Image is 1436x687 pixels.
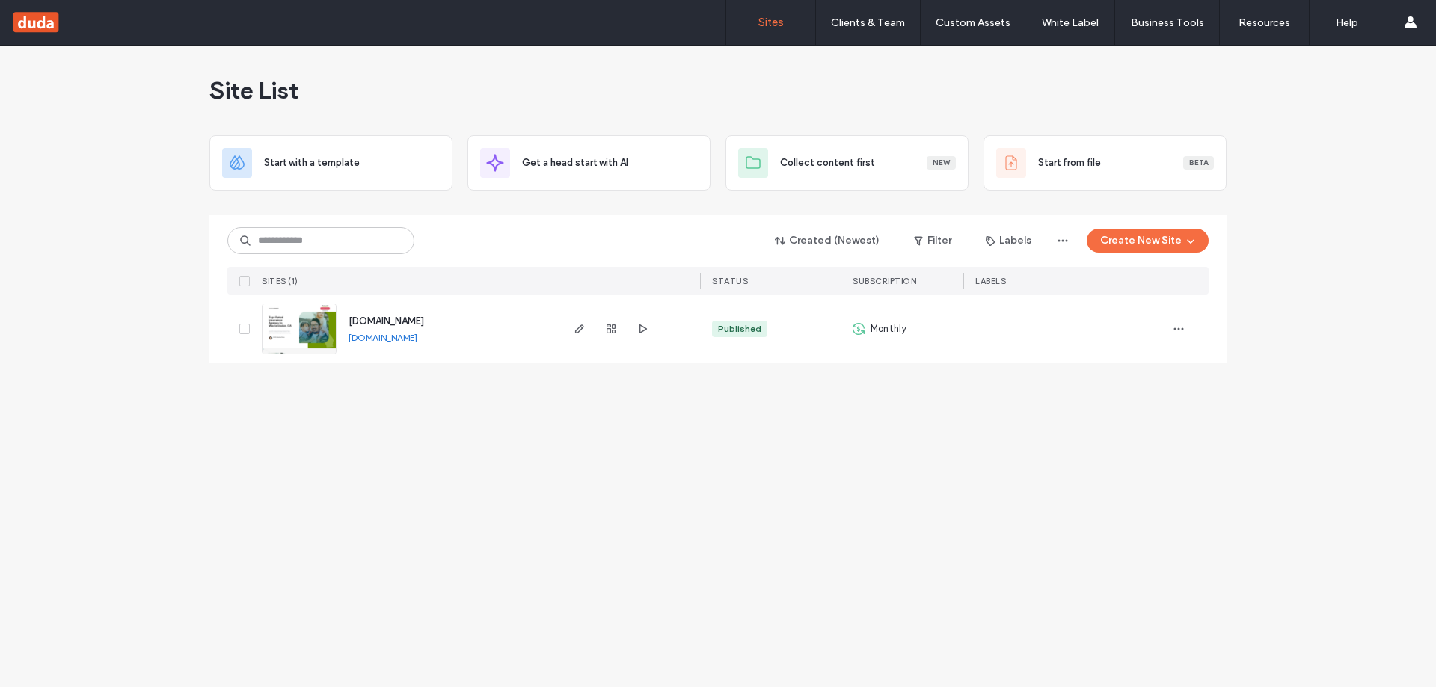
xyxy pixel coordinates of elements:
[1336,16,1358,29] label: Help
[780,155,875,170] span: Collect content first
[209,135,452,191] div: Start with a template
[725,135,969,191] div: Collect content firstNew
[712,276,748,286] span: STATUS
[1087,229,1209,253] button: Create New Site
[349,315,424,327] a: [DOMAIN_NAME]
[899,229,966,253] button: Filter
[975,276,1006,286] span: LABELS
[758,16,784,29] label: Sites
[831,16,905,29] label: Clients & Team
[1239,16,1290,29] label: Resources
[349,332,417,343] a: [DOMAIN_NAME]
[1183,156,1214,170] div: Beta
[762,229,893,253] button: Created (Newest)
[936,16,1010,29] label: Custom Assets
[853,276,916,286] span: SUBSCRIPTION
[1038,155,1101,170] span: Start from file
[984,135,1227,191] div: Start from fileBeta
[871,321,906,336] span: Monthly
[467,135,711,191] div: Get a head start with AI
[1042,16,1099,29] label: White Label
[262,276,298,286] span: SITES (1)
[522,155,628,170] span: Get a head start with AI
[264,155,360,170] span: Start with a template
[718,322,761,336] div: Published
[972,229,1045,253] button: Labels
[1131,16,1204,29] label: Business Tools
[927,156,956,170] div: New
[209,76,298,105] span: Site List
